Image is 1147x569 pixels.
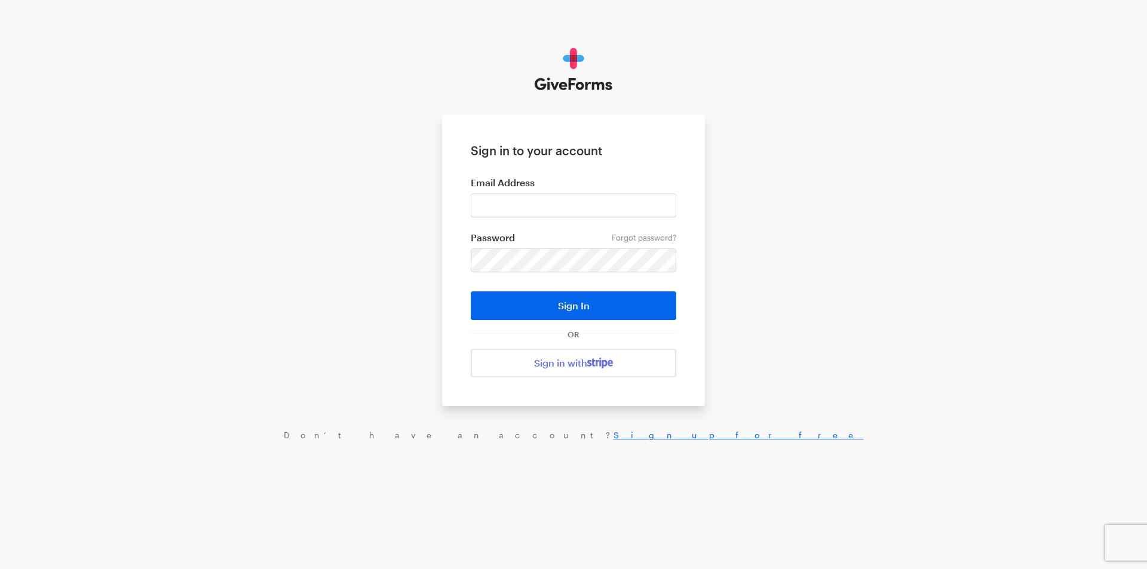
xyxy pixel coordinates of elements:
button: Sign In [471,291,676,320]
label: Password [471,232,676,244]
a: Sign in with [471,349,676,377]
img: stripe-07469f1003232ad58a8838275b02f7af1ac9ba95304e10fa954b414cd571f63b.svg [587,358,613,368]
span: OR [565,330,582,339]
label: Email Address [471,177,676,189]
a: Sign up for free [614,430,864,440]
a: Forgot password? [612,233,676,242]
div: Don’t have an account? [12,430,1135,441]
img: GiveForms [535,48,613,91]
h1: Sign in to your account [471,143,676,158]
